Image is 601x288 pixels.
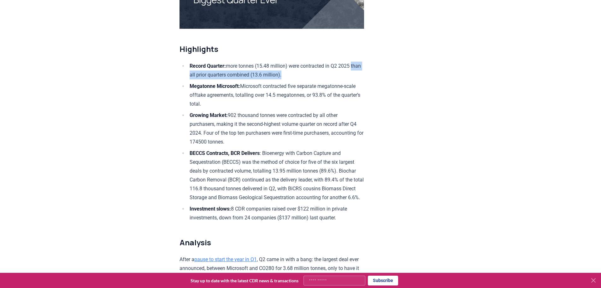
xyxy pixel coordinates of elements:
[190,63,226,69] strong: Record Quarter:
[190,83,240,89] strong: Megatonne Microsoft:
[188,205,364,222] li: 8 CDR companies raised over $122 million in private investments, down from 24 companies ($137 mil...
[194,256,257,262] a: pause to start the year in Q1
[188,62,364,79] li: more tonnes (15.48 million) were contracted in Q2 2025 than all prior quarters combined (13.6 mil...
[188,111,364,146] li: 902 thousand tonnes were contracted by all other purchasers, making it the second-highest volume ...
[190,112,228,118] strong: Growing Market:
[190,206,231,212] strong: Investment slows:
[180,44,364,54] h2: Highlights
[190,150,260,156] strong: BECCS Contracts, BCR Delivers
[188,149,364,202] li: : Bioenergy with Carbon Capture and Sequestration (BECCS) was the method of choice for five of th...
[188,82,364,108] li: Microsoft contracted five separate megatonne-scale offtake agreements, totalling over 14.5 megato...
[180,237,364,248] h2: Analysis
